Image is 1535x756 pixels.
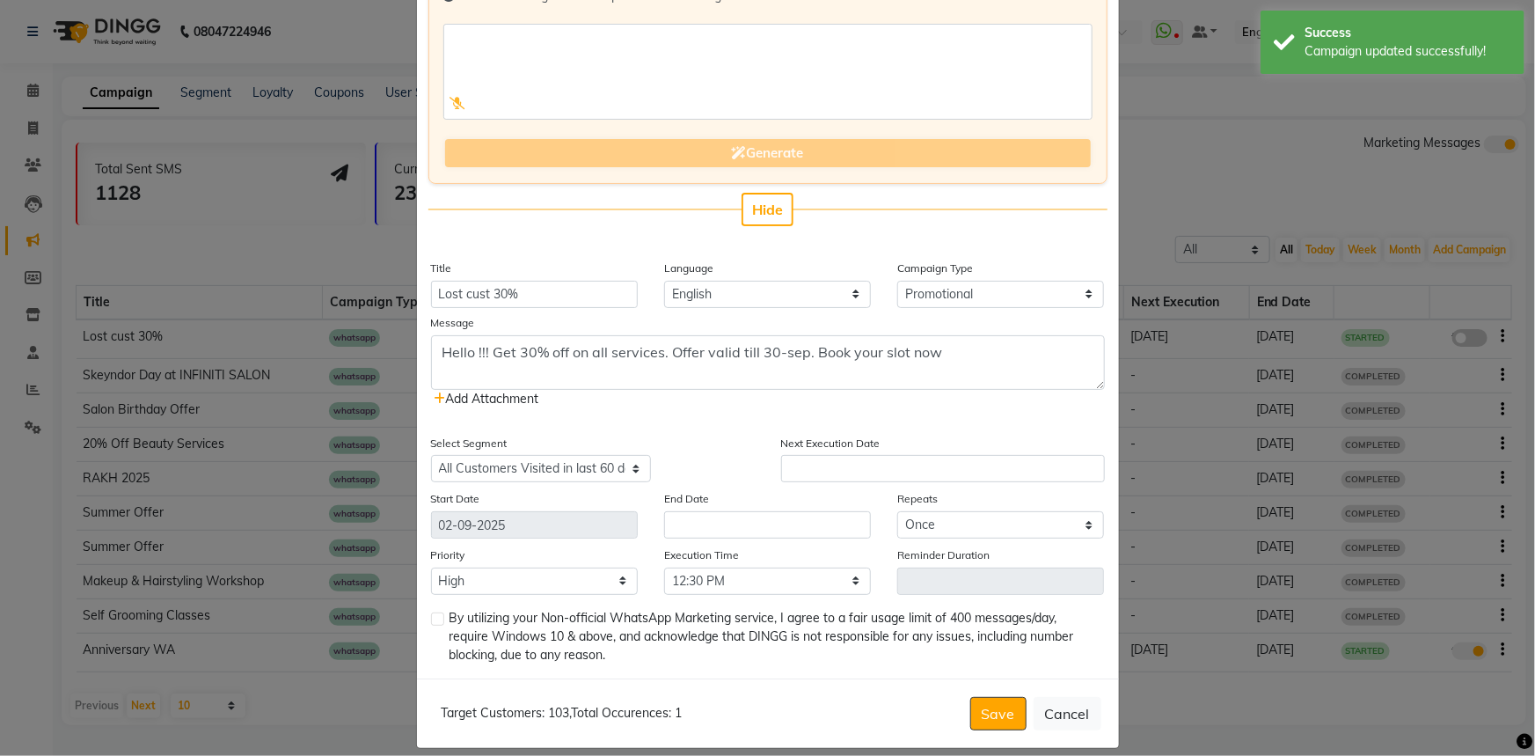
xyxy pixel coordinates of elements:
[1305,42,1511,61] div: Campaign updated successfully!
[435,391,539,407] span: Add Attachment
[897,491,938,507] label: Repeats
[442,705,570,721] span: Target Customers: 103
[431,261,452,276] label: Title
[897,261,973,276] label: Campaign Type
[897,547,990,563] label: Reminder Duration
[435,704,683,723] div: ,
[431,491,480,507] label: Start Date
[431,315,475,331] label: Message
[742,193,793,226] button: Hide
[431,436,508,451] label: Select Segment
[781,436,881,451] label: Next Execution Date
[431,547,465,563] label: Priority
[1034,697,1101,730] button: Cancel
[1305,24,1511,42] div: Success
[664,547,739,563] label: Execution Time
[664,491,709,507] label: End Date
[752,201,783,218] span: Hide
[664,261,713,276] label: Language
[970,697,1027,730] button: Save
[572,705,683,721] span: Total Occurences: 1
[431,281,638,308] input: Enter Title
[450,609,1091,664] span: By utilizing your Non-official WhatsApp Marketing service, I agree to a fair usage limit of 400 m...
